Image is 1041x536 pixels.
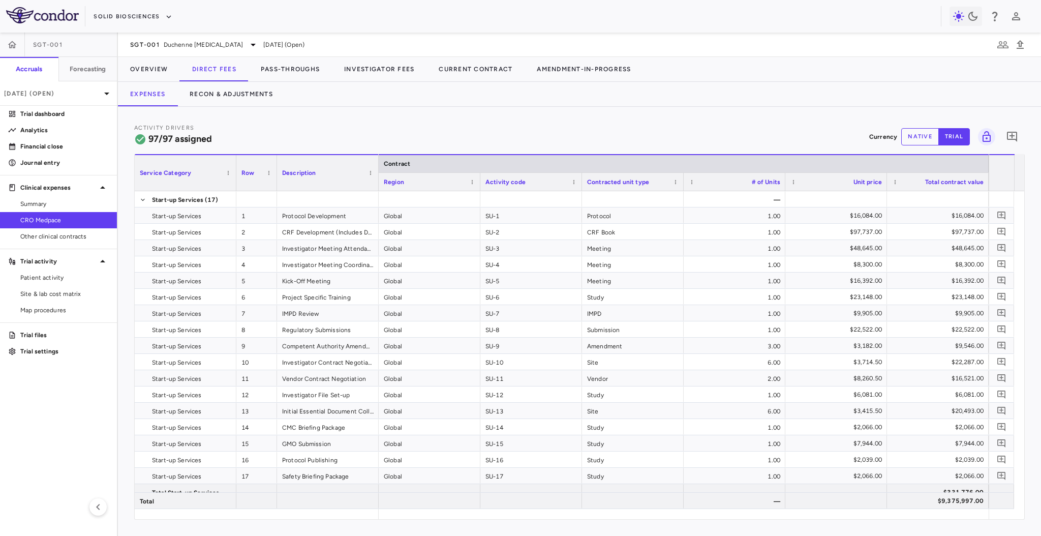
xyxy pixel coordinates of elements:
div: 7 [236,305,277,321]
div: Global [379,321,480,337]
div: Competent Authority Amendment [277,338,379,353]
div: $7,944.00 [896,435,984,452]
div: Global [379,386,480,402]
svg: Add comment [997,471,1006,481]
div: IMPD [582,305,684,321]
span: Description [282,169,316,176]
div: $9,546.00 [896,338,984,354]
button: Add comment [995,225,1008,239]
button: Solid Biosciences [94,9,172,25]
div: 5 [236,273,277,288]
h6: Accruals [16,65,42,74]
div: Protocol [582,207,684,223]
span: Start-up Services [152,322,202,338]
div: 1.00 [684,207,785,223]
div: SU-9 [480,338,582,353]
div: Meeting [582,256,684,272]
div: 6.00 [684,403,785,419]
span: Start-up Services [152,192,204,208]
button: Direct Fees [180,57,249,81]
div: Initial Essential Document Collection [277,403,379,419]
div: Study [582,435,684,451]
span: Start-up Services [152,289,202,306]
div: $23,148.00 [794,289,882,305]
div: SU-14 [480,419,582,435]
div: $3,415.50 [794,403,882,419]
div: $22,522.00 [794,321,882,338]
svg: Add comment [997,324,1006,334]
p: Trial dashboard [20,109,109,118]
div: Site [582,403,684,419]
div: Study [582,468,684,484]
div: 11 [236,370,277,386]
span: Start-up Services [152,241,202,257]
div: CRF Book [582,224,684,240]
button: Add comment [995,388,1008,401]
svg: Add comment [997,341,1006,350]
div: Vendor Contract Negotiation [277,370,379,386]
div: Study [582,386,684,402]
span: Start-up Services [152,306,202,322]
span: Map procedures [20,306,109,315]
button: Pass-Throughs [249,57,332,81]
div: Investigator File Set-up [277,386,379,402]
div: $2,066.00 [896,468,984,484]
div: — [684,191,785,207]
div: $20,493.00 [896,403,984,419]
img: logo-full-SnFGN8VE.png [6,7,79,23]
div: SU-15 [480,435,582,451]
div: $9,375,997.00 [896,493,984,509]
p: Financial close [20,142,109,151]
div: IMPD Review [277,305,379,321]
div: Global [379,403,480,419]
div: SU-13 [480,403,582,419]
button: Add comment [995,404,1008,418]
div: $6,081.00 [794,386,882,403]
span: [DATE] (Open) [263,40,304,49]
div: Vendor [582,370,684,386]
div: SU-2 [480,224,582,240]
div: Project Specific Training [277,289,379,305]
div: Global [379,338,480,353]
div: $16,521.00 [896,370,984,386]
div: Site [582,354,684,370]
span: Duchenne [MEDICAL_DATA] [164,40,243,49]
div: 1.00 [684,224,785,240]
div: 2 [236,224,277,240]
div: $23,148.00 [896,289,984,305]
span: (17) [205,192,219,208]
span: Start-up Services [152,452,202,468]
span: Start-up Services [152,403,202,420]
button: Add comment [995,241,1008,255]
div: SU-1 [480,207,582,223]
div: $3,182.00 [794,338,882,354]
span: Start-up Services [152,273,202,289]
svg: Add comment [997,455,1006,464]
div: 1.00 [684,256,785,272]
div: $6,081.00 [896,386,984,403]
div: Protocol Publishing [277,452,379,467]
h6: 97/97 assigned [148,132,212,146]
div: Global [379,273,480,288]
span: Start-up Services [152,338,202,354]
button: Add comment [995,339,1008,352]
span: Start-up Services [152,257,202,273]
div: 1 [236,207,277,223]
div: SU-4 [480,256,582,272]
div: SU-8 [480,321,582,337]
div: 1.00 [684,386,785,402]
span: Activity code [485,178,526,186]
div: Study [582,289,684,305]
div: $16,392.00 [794,273,882,289]
span: Contract [384,160,410,167]
svg: Add comment [997,308,1006,318]
div: 1.00 [684,321,785,337]
span: Row [241,169,254,176]
span: Summary [20,199,109,209]
span: Total [140,493,154,510]
svg: Add comment [997,390,1006,399]
div: $9,905.00 [794,305,882,321]
span: Total contract value [925,178,984,186]
div: $2,066.00 [794,468,882,484]
button: Add comment [995,469,1008,483]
